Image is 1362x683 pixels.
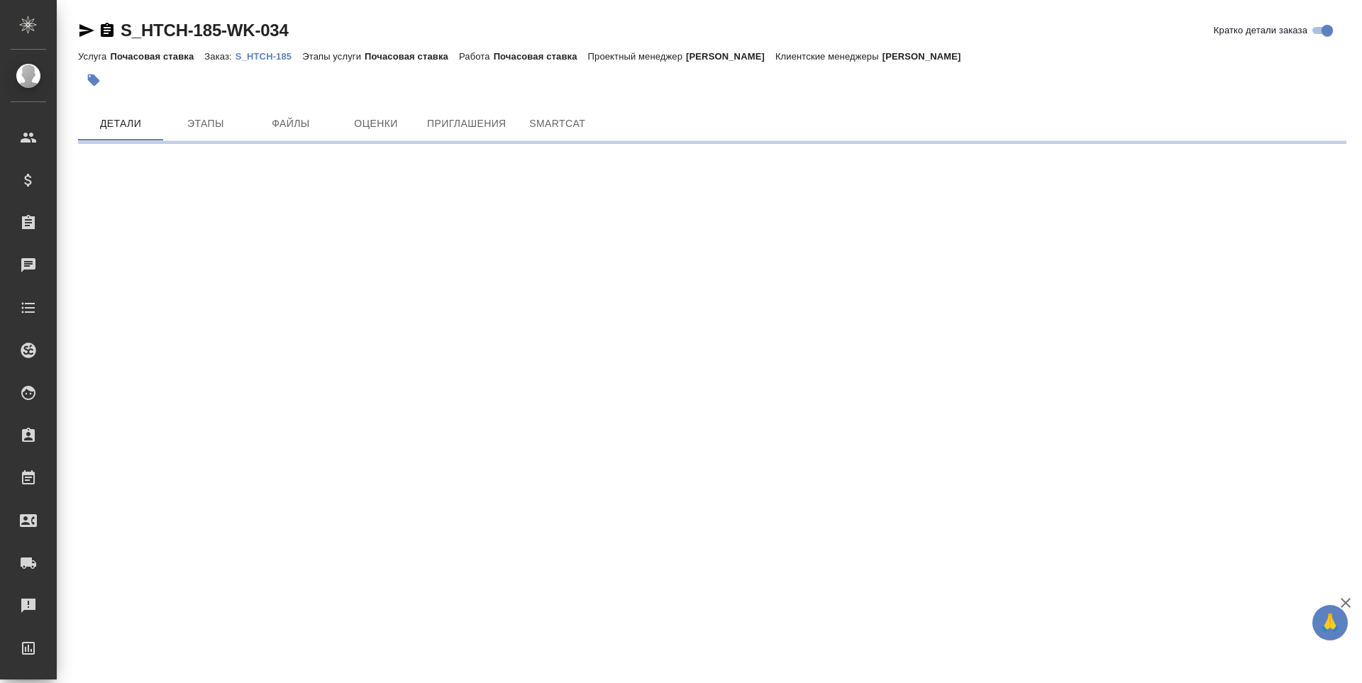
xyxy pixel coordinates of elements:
p: Почасовая ставка [110,51,204,62]
a: S_HTCH-185 [236,50,302,62]
button: Скопировать ссылку для ЯМессенджера [78,22,95,39]
p: Почасовая ставка [494,51,588,62]
p: Услуга [78,51,110,62]
span: Этапы [172,115,240,133]
p: Почасовая ставка [365,51,459,62]
span: SmartCat [524,115,592,133]
a: S_HTCH-185-WK-034 [121,21,289,40]
p: Проектный менеджер [588,51,686,62]
span: Детали [87,115,155,133]
span: Файлы [257,115,325,133]
span: Оценки [342,115,410,133]
p: Клиентские менеджеры [775,51,882,62]
span: Приглашения [427,115,506,133]
p: [PERSON_NAME] [686,51,775,62]
p: Этапы услуги [302,51,365,62]
span: Кратко детали заказа [1214,23,1307,38]
p: S_HTCH-185 [236,51,302,62]
span: 🙏 [1318,608,1342,638]
button: Скопировать ссылку [99,22,116,39]
p: Заказ: [204,51,235,62]
button: Добавить тэг [78,65,109,96]
p: [PERSON_NAME] [882,51,972,62]
p: Работа [459,51,494,62]
button: 🙏 [1312,605,1348,640]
